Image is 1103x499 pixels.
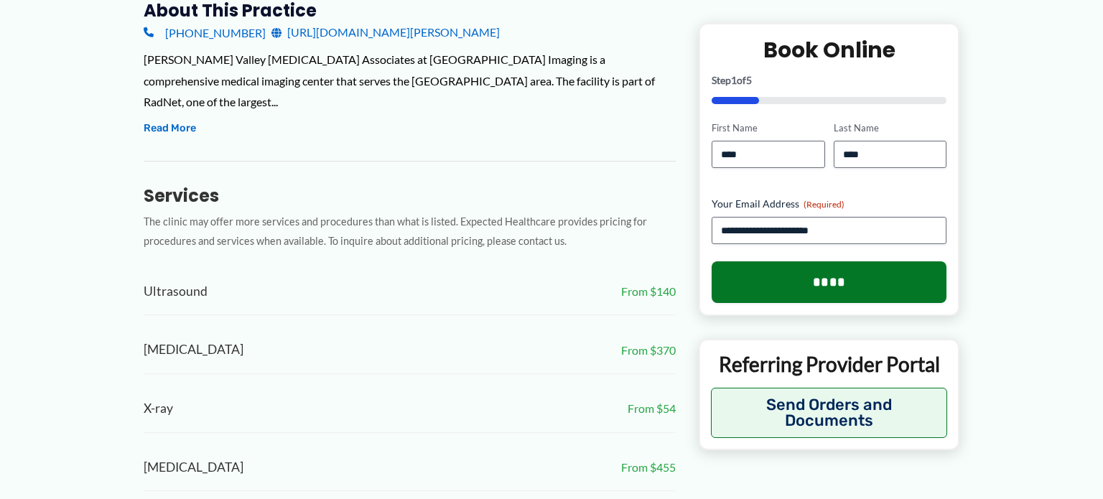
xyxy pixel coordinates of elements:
span: 1 [731,74,737,86]
h2: Book Online [712,36,946,64]
p: The clinic may offer more services and procedures than what is listed. Expected Healthcare provid... [144,213,676,251]
span: From $140 [621,281,676,302]
span: From $455 [621,457,676,478]
span: (Required) [804,199,844,210]
h3: Services [144,185,676,207]
button: Send Orders and Documents [711,388,947,438]
span: [MEDICAL_DATA] [144,456,243,480]
button: Read More [144,120,196,137]
span: 5 [746,74,752,86]
p: Step of [712,75,946,85]
span: From $370 [621,340,676,361]
label: First Name [712,121,824,135]
label: Last Name [834,121,946,135]
a: [PHONE_NUMBER] [144,22,266,43]
span: From $54 [628,398,676,419]
span: Ultrasound [144,280,208,304]
span: [MEDICAL_DATA] [144,338,243,362]
p: Referring Provider Portal [711,351,947,377]
span: X-ray [144,397,173,421]
a: [URL][DOMAIN_NAME][PERSON_NAME] [271,22,500,43]
div: [PERSON_NAME] Valley [MEDICAL_DATA] Associates at [GEOGRAPHIC_DATA] Imaging is a comprehensive me... [144,49,676,113]
label: Your Email Address [712,197,946,211]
